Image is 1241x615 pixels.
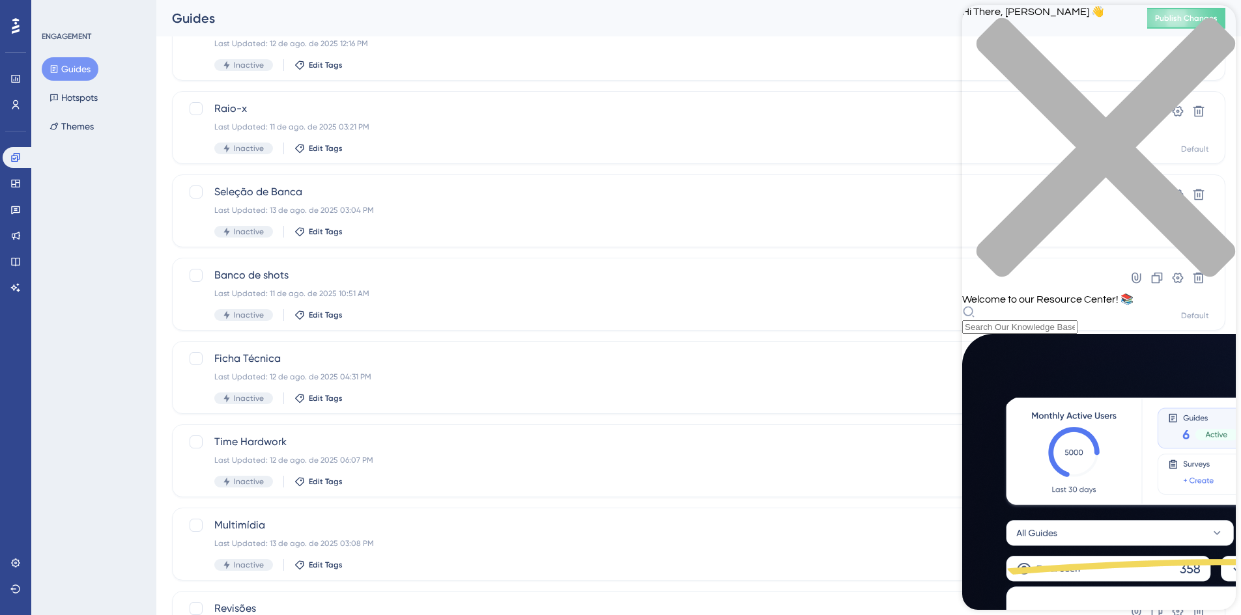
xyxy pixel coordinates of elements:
[309,560,343,570] span: Edit Tags
[214,38,1079,49] div: Last Updated: 12 de ago. de 2025 12:16 PM
[214,538,1079,549] div: Last Updated: 13 de ago. de 2025 03:08 PM
[234,143,264,154] span: Inactive
[214,122,1079,132] div: Last Updated: 11 de ago. de 2025 03:21 PM
[234,310,264,320] span: Inactive
[294,226,343,237] button: Edit Tags
[309,310,343,320] span: Edit Tags
[214,517,1079,533] span: Multimídia
[214,101,1079,116] span: Raio-x
[294,393,343,403] button: Edit Tags
[309,60,343,70] span: Edit Tags
[234,226,264,237] span: Inactive
[234,393,264,403] span: Inactive
[294,476,343,487] button: Edit Tags
[294,560,343,570] button: Edit Tags
[42,31,91,42] div: ENGAGEMENT
[4,8,27,31] img: launcher-image-alternative-text
[31,3,81,19] span: Need Help?
[234,60,264,70] span: Inactive
[214,184,1079,200] span: Seleção de Banca
[214,351,1079,366] span: Ficha Técnica
[42,115,102,138] button: Themes
[294,310,343,320] button: Edit Tags
[309,393,343,403] span: Edit Tags
[42,57,98,81] button: Guides
[234,476,264,487] span: Inactive
[309,476,343,487] span: Edit Tags
[42,86,106,109] button: Hotspots
[309,226,343,237] span: Edit Tags
[309,143,343,154] span: Edit Tags
[294,143,343,154] button: Edit Tags
[234,560,264,570] span: Inactive
[214,372,1079,382] div: Last Updated: 12 de ago. de 2025 04:31 PM
[294,60,343,70] button: Edit Tags
[172,9,1115,27] div: Guides
[214,267,1079,283] span: Banco de shots
[214,288,1079,299] div: Last Updated: 11 de ago. de 2025 10:51 AM
[214,434,1079,450] span: Time Hardwork
[214,205,1079,215] div: Last Updated: 13 de ago. de 2025 03:04 PM
[214,455,1079,465] div: Last Updated: 12 de ago. de 2025 06:07 PM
